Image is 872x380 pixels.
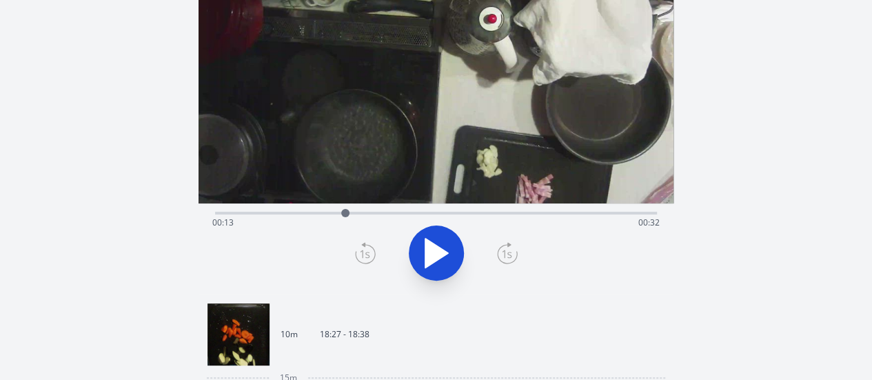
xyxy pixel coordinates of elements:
img: 250901092808_thumb.jpeg [207,303,270,366]
span: 00:13 [212,217,234,228]
p: 10m [281,329,298,340]
span: 00:32 [638,217,660,228]
p: 18:27 - 18:38 [320,329,369,340]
